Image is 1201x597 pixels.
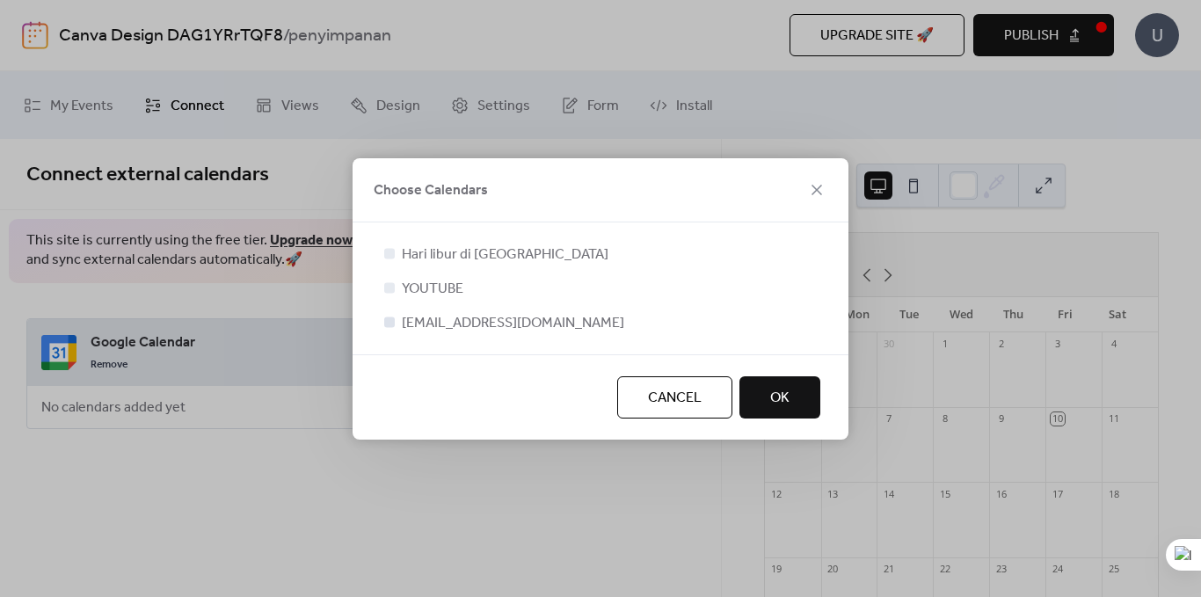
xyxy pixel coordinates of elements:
span: Hari libur di [GEOGRAPHIC_DATA] [402,244,608,266]
button: Cancel [617,376,732,419]
span: Cancel [648,388,702,409]
span: Choose Calendars [374,180,488,201]
span: OK [770,388,790,409]
button: OK [739,376,820,419]
span: YOUTUBE [402,279,463,300]
span: [EMAIL_ADDRESS][DOMAIN_NAME] [402,313,624,334]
